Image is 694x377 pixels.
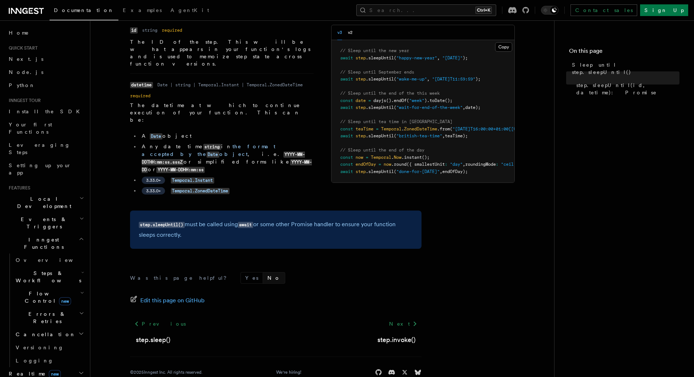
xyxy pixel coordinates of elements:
[356,105,366,110] span: step
[340,148,424,153] span: // Sleep until the end of the day
[9,82,35,88] span: Python
[385,317,422,330] a: Next
[130,93,150,99] dd: required
[340,126,353,131] span: const
[140,132,314,140] li: A object
[13,331,76,338] span: Cancellation
[442,133,445,138] span: ,
[368,98,371,103] span: =
[384,162,391,167] span: now
[386,98,391,103] span: ()
[13,267,86,287] button: Steps & Workflows
[340,91,440,96] span: // Sleep until the end of the this week
[171,188,230,193] a: Temporal.ZonedDateTime
[6,52,86,66] a: Next.js
[171,188,230,194] code: Temporal.ZonedDateTime
[142,152,305,165] code: YYYY-MM-DDTHH:mm:ss.sssZ
[463,162,465,167] span: ,
[381,126,401,131] span: Temporal
[337,25,342,40] button: v3
[9,162,71,176] span: Setting up your app
[356,76,366,82] span: step
[442,55,463,60] span: "[DATE]"
[6,216,79,230] span: Events & Triggers
[146,177,161,183] span: 3.33.0+
[130,82,153,88] code: datetime
[142,159,312,173] code: YYYY-MM-DD
[171,177,214,183] a: Temporal.Instant
[130,102,314,123] p: The datetime at which to continue execution of your function. This can be:
[401,126,404,131] span: .
[16,358,54,364] span: Logging
[13,290,80,305] span: Flow Control
[391,155,394,160] span: .
[130,317,190,330] a: Previous
[356,4,496,16] button: Search...Ctrl+K
[13,307,86,328] button: Errors & Retries
[541,6,558,15] button: Toggle dark mode
[340,162,353,167] span: const
[573,79,679,99] a: step.sleepUntil(id, datetime): Promise
[6,159,86,179] a: Setting up your app
[450,162,463,167] span: "day"
[445,162,447,167] span: :
[475,7,492,14] kbd: Ctrl+K
[356,55,366,60] span: step
[340,105,353,110] span: await
[16,345,64,350] span: Versioning
[407,98,409,103] span: (
[340,48,409,53] span: // Sleep until the new year
[118,2,166,20] a: Examples
[356,98,366,103] span: date
[569,58,679,79] a: Sleep until step.sleepUntil()
[437,55,440,60] span: ,
[496,162,498,167] span: :
[130,369,203,375] div: © 2025 Inngest Inc. All rights reserved.
[465,162,496,167] span: roundingMode
[394,76,396,82] span: (
[379,162,381,167] span: =
[391,162,407,167] span: .round
[445,98,452,103] span: ();
[139,219,413,240] p: must be called using or some other Promise handler to ensure your function sleeps correctly.
[394,105,396,110] span: (
[572,61,679,76] span: Sleep until step.sleepUntil()
[340,98,353,103] span: const
[465,105,481,110] span: date);
[571,4,637,16] a: Contact sales
[142,144,275,157] a: the format accepted by theDateobject
[475,76,481,82] span: );
[396,133,442,138] span: "british-tea-time"
[171,177,214,184] code: Temporal.Instant
[427,76,430,82] span: ,
[6,185,30,191] span: Features
[13,287,86,307] button: Flow Controlnew
[241,272,263,283] button: Yes
[377,335,416,345] a: step.invoke()
[396,55,437,60] span: "happy-new-year"
[156,167,205,173] code: YYYY-MM-DDHH:mm:ss
[9,29,29,36] span: Home
[13,270,81,284] span: Steps & Workflows
[6,195,79,210] span: Local Development
[340,133,353,138] span: await
[452,126,605,131] span: "[DATE]T16:00:00+01:00[[GEOGRAPHIC_DATA]/[GEOGRAPHIC_DATA]]"
[340,155,353,160] span: const
[6,66,86,79] a: Node.js
[391,98,407,103] span: .endOf
[450,126,452,131] span: (
[495,42,512,52] button: Copy
[6,233,86,254] button: Inngest Functions
[356,169,366,174] span: step
[409,98,424,103] span: "week"
[6,254,86,367] div: Inngest Functions
[356,162,376,167] span: endOfDay
[150,133,162,139] a: Date
[407,162,445,167] span: ({ smallestUnit
[371,155,391,160] span: Temporal
[394,169,396,174] span: (
[340,70,414,75] span: // Sleep until September ends
[356,126,373,131] span: teaTime
[13,310,79,325] span: Errors & Retries
[366,169,394,174] span: .sleepUntil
